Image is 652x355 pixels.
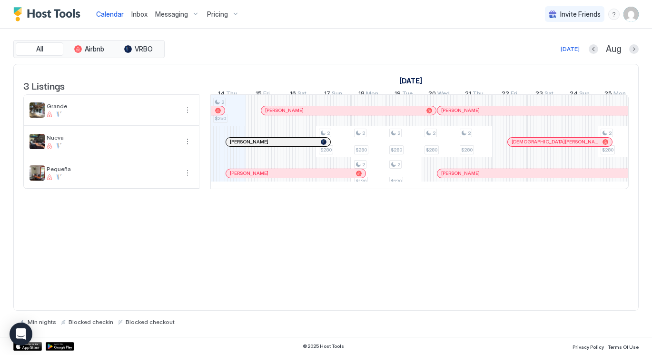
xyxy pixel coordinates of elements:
[46,342,74,351] a: Google Play Store
[30,134,45,149] div: listing image
[512,139,599,145] span: [DEMOGRAPHIC_DATA][PERSON_NAME]
[215,115,226,122] span: $250
[256,90,262,100] span: 15
[13,40,165,58] div: tab-group
[608,344,639,350] span: Terms Of Use
[30,102,45,118] div: listing image
[131,10,148,18] span: Inbox
[221,99,224,105] span: 2
[182,136,193,147] button: More options
[608,341,639,351] a: Terms Of Use
[465,90,471,100] span: 21
[473,90,484,100] span: Thu
[263,90,270,100] span: Fri
[397,130,400,136] span: 2
[623,7,639,22] div: User profile
[13,7,85,21] a: Host Tools Logo
[182,136,193,147] div: menu
[573,344,604,350] span: Privacy Policy
[287,88,309,101] a: August 16, 2025
[13,342,42,351] a: App Store
[608,9,620,20] div: menu
[182,104,193,116] div: menu
[535,90,543,100] span: 23
[362,162,365,168] span: 2
[502,90,509,100] span: 22
[609,130,612,136] span: 2
[397,162,400,168] span: 2
[290,90,296,100] span: 16
[356,178,366,184] span: $120
[589,44,598,54] button: Previous month
[402,90,413,100] span: Tue
[544,90,553,100] span: Sat
[356,88,381,101] a: August 18, 2025
[395,90,401,100] span: 19
[265,107,304,113] span: [PERSON_NAME]
[47,102,178,110] span: Grande
[69,318,113,325] span: Blocked checkin
[441,107,480,113] span: [PERSON_NAME]
[131,9,148,19] a: Inbox
[428,90,436,100] span: 20
[10,323,32,345] div: Open Intercom Messenger
[433,130,435,136] span: 2
[356,147,367,153] span: $280
[85,45,104,53] span: Airbnb
[16,42,63,56] button: All
[297,90,306,100] span: Sat
[218,90,225,100] span: 14
[461,147,473,153] span: $280
[629,44,639,54] button: Next month
[324,90,330,100] span: 17
[226,90,237,100] span: Thu
[573,341,604,351] a: Privacy Policy
[570,90,578,100] span: 24
[182,104,193,116] button: More options
[602,88,628,101] a: August 25, 2025
[602,147,613,153] span: $280
[47,165,178,172] span: Pequeña
[30,165,45,181] div: listing image
[230,139,268,145] span: [PERSON_NAME]
[327,130,330,136] span: 2
[579,90,590,100] span: Sun
[426,147,437,153] span: $280
[28,318,56,325] span: Min nights
[499,88,520,101] a: August 22, 2025
[426,88,452,101] a: August 20, 2025
[468,130,471,136] span: 2
[207,10,228,19] span: Pricing
[320,147,332,153] span: $280
[115,42,162,56] button: VRBO
[253,88,272,101] a: August 15, 2025
[65,42,113,56] button: Airbnb
[606,44,622,55] span: Aug
[36,45,43,53] span: All
[182,167,193,179] div: menu
[230,170,268,176] span: [PERSON_NAME]
[604,90,612,100] span: 25
[392,88,415,101] a: August 19, 2025
[613,90,626,100] span: Mon
[559,43,581,55] button: [DATE]
[533,88,556,101] a: August 23, 2025
[96,9,124,19] a: Calendar
[135,45,153,53] span: VRBO
[567,88,592,101] a: August 24, 2025
[303,343,344,349] span: © 2025 Host Tools
[441,170,480,176] span: [PERSON_NAME]
[332,90,342,100] span: Sun
[463,88,486,101] a: August 21, 2025
[358,90,365,100] span: 18
[362,130,365,136] span: 2
[47,134,178,141] span: Nueva
[397,74,425,88] a: August 1, 2025
[511,90,517,100] span: Fri
[216,88,239,101] a: August 14, 2025
[391,147,402,153] span: $280
[23,78,65,92] span: 3 Listings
